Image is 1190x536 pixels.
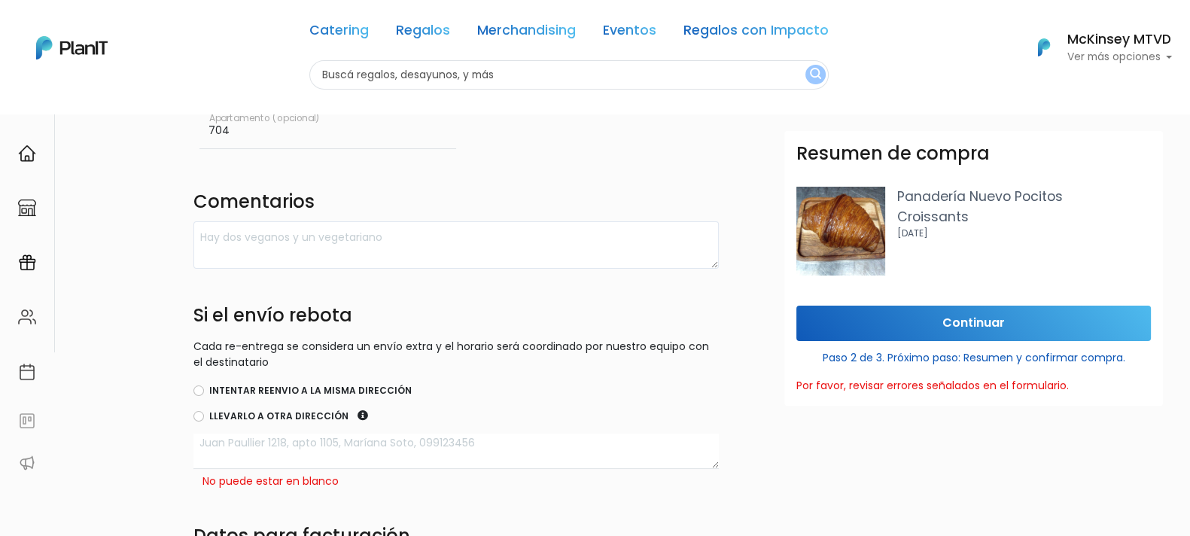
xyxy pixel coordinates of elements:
[309,60,829,90] input: Buscá regalos, desayunos, y más
[193,474,719,489] div: No puede estar en blanco
[477,24,576,42] a: Merchandising
[18,199,36,217] img: marketplace-4ceaa7011d94191e9ded77b95e3339b90024bf715f7c57f8cf31f2d8c509eaba.svg
[18,454,36,472] img: partners-52edf745621dab592f3b2c58e3bca9d71375a7ef29c3b500c9f145b62cc070d4.svg
[209,410,348,423] label: Llevarlo a otra dirección
[683,24,829,42] a: Regalos con Impacto
[796,344,1151,366] p: Paso 2 de 3. Próximo paso: Resumen y confirmar compra.
[309,24,369,42] a: Catering
[603,24,656,42] a: Eventos
[193,339,719,370] p: Cada re-entrega se considera un envío extra y el horario será coordinado por nuestro equipo con e...
[78,14,217,44] div: ¿Necesitás ayuda?
[18,308,36,326] img: people-662611757002400ad9ed0e3c099ab2801c6687ba6c219adb57efc949bc21e19d.svg
[18,363,36,381] img: calendar-87d922413cdce8b2cf7b7f5f62616a5cf9e4887200fb71536465627b3292af00.svg
[1018,28,1172,67] button: PlanIt Logo McKinsey MTVD Ver más opciones
[1027,31,1061,64] img: PlanIt Logo
[36,36,108,59] img: PlanIt Logo
[1067,33,1172,47] h6: McKinsey MTVD
[18,145,36,163] img: home-e721727adea9d79c4d83392d1f703f7f8bce08238fde08b1acbfd93340b81755.svg
[796,306,1151,341] input: Continuar
[796,187,885,276] img: WhatsApp_Image_2023-08-31_at_13.46.34.jpeg
[199,106,456,148] input: Apartamento (opcional)
[897,227,1151,240] p: [DATE]
[897,207,1151,227] p: Croissants
[810,68,821,82] img: search_button-432b6d5273f82d61273b3651a40e1bd1b912527efae98b1b7a1b2c0702e16a8d.svg
[796,378,1151,394] div: Por favor, revisar errores señalados en el formulario.
[396,24,450,42] a: Regalos
[897,187,1151,206] p: Panadería Nuevo Pocitos
[18,412,36,430] img: feedback-78b5a0c8f98aac82b08bfc38622c3050aee476f2c9584af64705fc4e61158814.svg
[193,305,719,333] h4: Si el envío rebota
[193,191,719,216] h4: Comentarios
[796,143,990,165] h3: Resumen de compra
[209,384,412,397] label: Intentar reenvio a la misma dirección
[1067,52,1172,62] p: Ver más opciones
[18,254,36,272] img: campaigns-02234683943229c281be62815700db0a1741e53638e28bf9629b52c665b00959.svg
